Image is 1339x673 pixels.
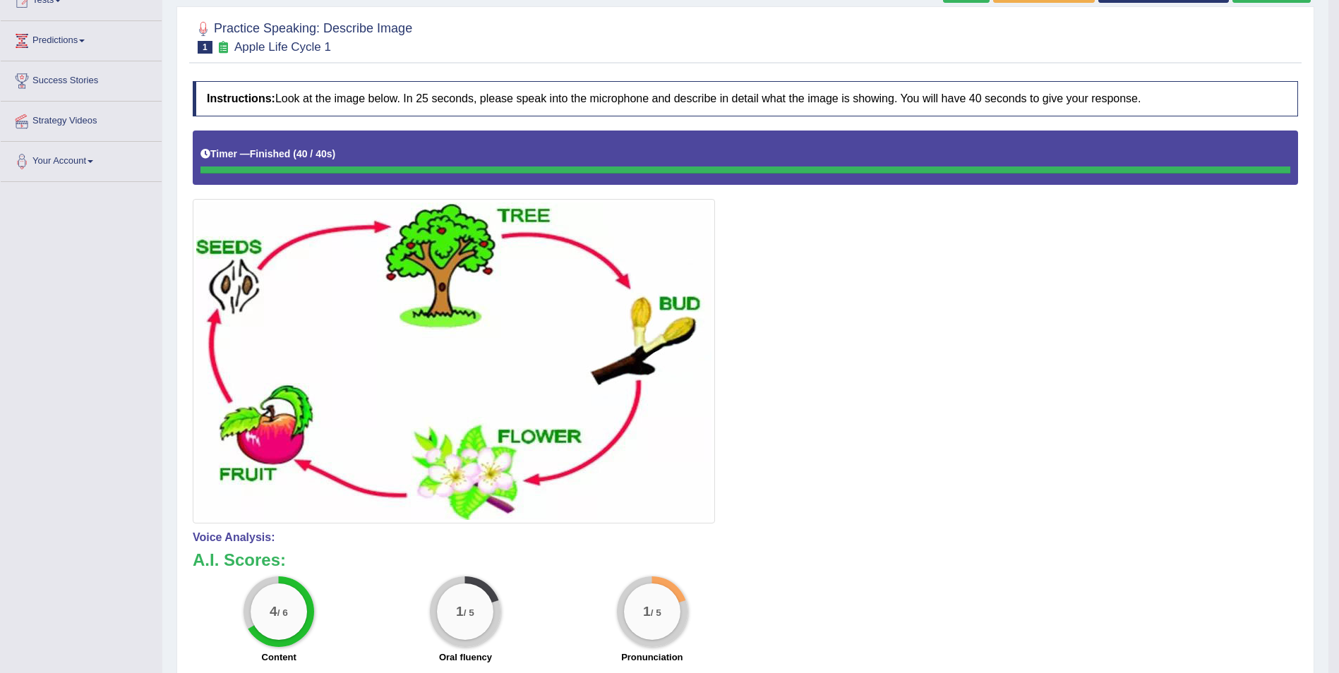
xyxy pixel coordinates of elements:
a: Strategy Videos [1,102,162,137]
h4: Voice Analysis: [193,531,1298,544]
b: A.I. Scores: [193,550,286,569]
h2: Practice Speaking: Describe Image [193,18,412,54]
b: Instructions: [207,92,275,104]
big: 1 [643,604,651,619]
span: 1 [198,41,212,54]
big: 1 [457,604,464,619]
small: / 6 [277,608,288,619]
label: Content [262,650,296,664]
small: Exam occurring question [216,41,231,54]
h4: Look at the image below. In 25 seconds, please speak into the microphone and describe in detail w... [193,81,1298,116]
small: / 5 [464,608,474,619]
big: 4 [270,604,277,619]
label: Pronunciation [621,650,683,664]
b: Finished [250,148,291,159]
a: Success Stories [1,61,162,97]
b: ( [293,148,296,159]
small: Apple Life Cycle 1 [234,40,331,54]
a: Your Account [1,142,162,177]
b: ) [332,148,336,159]
h5: Timer — [200,149,335,159]
a: Predictions [1,21,162,56]
label: Oral fluency [439,650,492,664]
b: 40 / 40s [296,148,332,159]
small: / 5 [651,608,661,619]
